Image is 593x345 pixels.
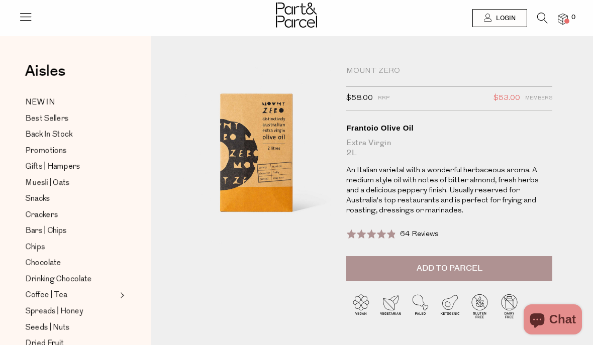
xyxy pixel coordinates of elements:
div: Extra Virgin 2L [346,138,552,158]
span: Crackers [26,209,58,221]
a: Coffee | Tea [26,289,117,302]
a: NEW IN [26,96,117,109]
div: Frantoio Olive Oil [346,123,552,133]
a: Muesli | Oats [26,177,117,189]
span: Members [525,92,552,105]
img: Frantoio Olive Oil [181,66,331,244]
a: Promotions [26,145,117,157]
img: P_P-ICONS-Live_Bec_V11_Vegetarian.svg [376,291,406,321]
span: NEW IN [26,97,55,109]
img: P_P-ICONS-Live_Bec_V11_Dairy_Free.svg [495,291,524,321]
span: Gifts | Hampers [26,161,80,173]
a: Crackers [26,209,117,221]
a: Snacks [26,193,117,205]
span: Seeds | Nuts [26,322,70,334]
span: Aisles [25,60,65,82]
span: 0 [569,13,578,22]
img: P_P-ICONS-Live_Bec_V11_Ketogenic.svg [435,291,465,321]
a: Best Sellers [26,112,117,125]
a: Chips [26,241,117,254]
a: 0 [558,14,568,24]
img: P_P-ICONS-Live_Bec_V11_Paleo.svg [406,291,435,321]
img: P_P-ICONS-Live_Bec_V11_Gluten_Free.svg [465,291,495,321]
span: $53.00 [493,92,520,105]
span: Bars | Chips [26,225,67,238]
span: Coffee | Tea [26,290,67,302]
span: Drinking Chocolate [26,274,92,286]
span: Back In Stock [26,129,72,141]
a: Spreads | Honey [26,305,117,318]
span: Add to Parcel [417,263,482,274]
span: Best Sellers [26,113,69,125]
p: An Italian varietal with a wonderful herbaceous aroma. A medium style oil with notes of bitter al... [346,166,552,216]
a: Seeds | Nuts [26,321,117,334]
img: Part&Parcel [276,3,317,28]
inbox-online-store-chat: Shopify online store chat [521,304,585,337]
a: Chocolate [26,257,117,270]
span: $58.00 [346,92,373,105]
img: P_P-ICONS-Live_Bec_V11_Vegan.svg [346,291,376,321]
span: Login [493,14,516,23]
span: Promotions [26,145,67,157]
span: Muesli | Oats [26,177,70,189]
span: Chocolate [26,258,61,270]
button: Expand/Collapse Coffee | Tea [118,289,125,301]
a: Bars | Chips [26,225,117,238]
span: Snacks [26,193,50,205]
a: Back In Stock [26,129,117,141]
span: RRP [378,92,389,105]
a: Login [472,9,527,27]
a: Drinking Chocolate [26,273,117,286]
span: Spreads | Honey [26,306,83,318]
span: 64 Reviews [400,231,439,238]
a: Gifts | Hampers [26,161,117,173]
a: Aisles [25,64,65,89]
div: Mount Zero [346,66,552,76]
button: Add to Parcel [346,256,552,281]
span: Chips [26,242,45,254]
